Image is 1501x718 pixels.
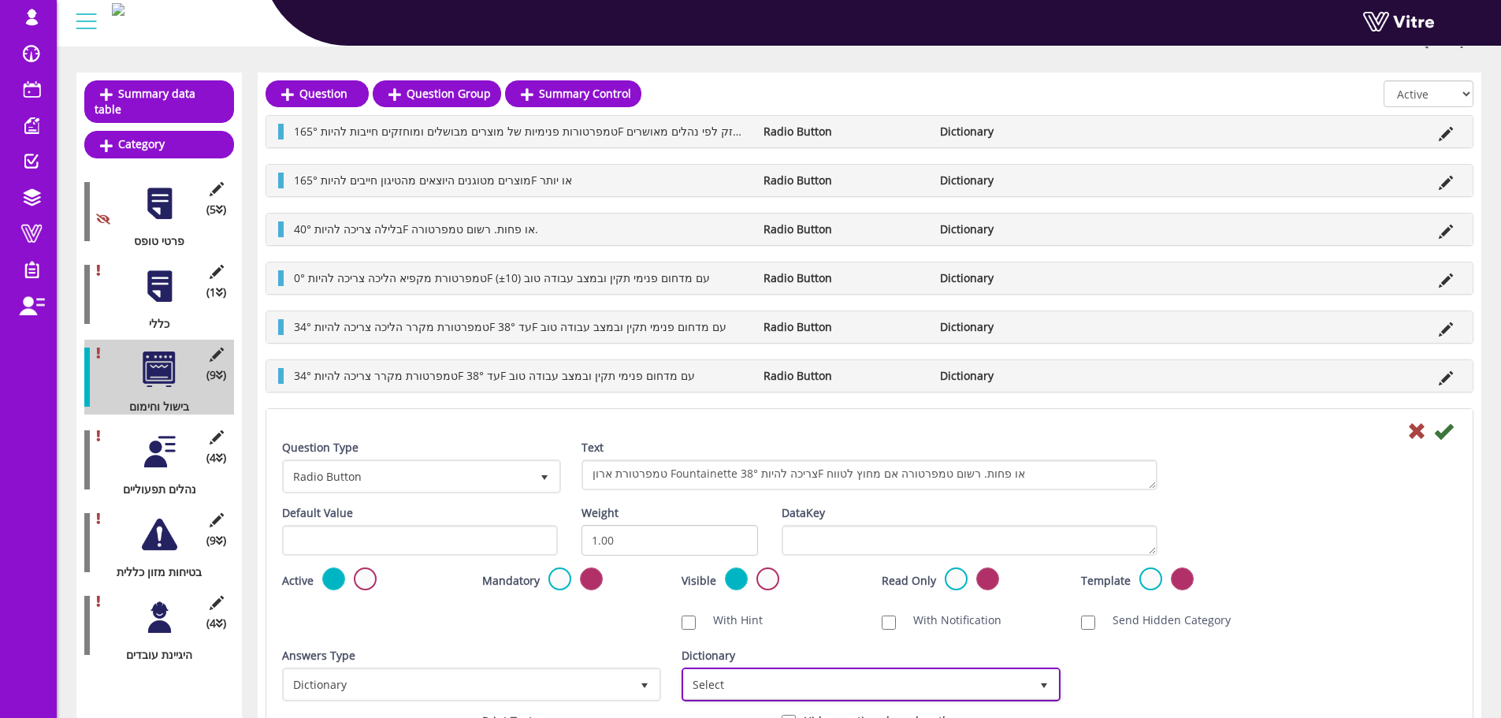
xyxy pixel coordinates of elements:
[112,3,124,16] img: Logo-Web.png
[373,80,501,107] a: Question Group
[756,368,932,384] li: Radio Button
[206,202,226,218] span: (5 )
[294,319,726,334] span: טמפרטורת מקרר הליכה צריכה להיות 34°F עד 38°F עם מדחום פנימי תקין ובמצב עבודה טוב
[530,462,559,490] span: select
[932,319,1109,335] li: Dictionary
[505,80,641,107] a: Summary Control
[932,173,1109,188] li: Dictionary
[1030,670,1058,698] span: select
[84,564,222,580] div: בטיחות מזון כללית
[266,80,369,107] a: Question
[756,319,932,335] li: Radio Button
[294,368,695,383] span: טמפרטורת מקרר צריכה להיות 34°F עד 38°F עם מדחום פנימי תקין ובמצב עבודה טוב
[682,573,716,589] label: Visible
[882,616,896,630] input: With Notification
[482,573,540,589] label: Mandatory
[882,573,936,589] label: Read Only
[932,270,1109,286] li: Dictionary
[684,670,1030,698] span: Select
[756,173,932,188] li: Radio Button
[84,316,222,332] div: כללי
[294,124,864,139] span: טמפרטורות פנימיות של מוצרים מבושלים ומוחזקים חייבות להיות 165°F או יותר. המוצר מבושל ומוחזק לפי נ...
[294,270,710,285] span: טמפרטורת מקפיא הליכה צריכה להיות 0°F (±10) עם מדחום פנימי תקין ובמצב עבודה טוב
[581,505,619,521] label: Weight
[282,648,355,664] label: Answers Type
[756,221,932,237] li: Radio Button
[932,221,1109,237] li: Dictionary
[630,670,659,698] span: select
[206,285,226,300] span: (1 )
[284,462,530,490] span: Radio Button
[282,440,359,456] label: Question Type
[84,80,234,123] a: Summary data table
[282,573,314,589] label: Active
[697,612,763,628] label: With Hint
[206,450,226,466] span: (4 )
[932,124,1109,140] li: Dictionary
[782,505,825,521] label: DataKey
[84,647,222,663] div: היגיינת עובדים
[294,221,538,236] span: בלילה צריכה להיות 40°F או פחות. רשום טמפרטורה.
[206,616,226,631] span: (4 )
[84,233,222,249] div: פרטי טופס
[84,482,222,497] div: נהלים תפעוליים
[756,270,932,286] li: Radio Button
[284,670,630,698] span: Dictionary
[932,368,1109,384] li: Dictionary
[581,440,604,456] label: Text
[294,173,572,188] span: מוצרים מטוגנים היוצאים מהטיגון חייבים להיות 165°F או יותר
[1081,616,1095,630] input: Send Hidden Category
[84,131,234,158] a: Category
[682,616,696,630] input: With Hint
[206,367,226,383] span: (9 )
[897,612,1001,628] label: With Notification
[1097,612,1231,628] label: Send Hidden Category
[581,459,1157,490] textarea: טמפרטורת ארון Fountainette צריכה להיות 38°F או פחות. רשום טמפרטורה אם מחוץ לטווח
[206,533,226,549] span: (9 )
[282,505,353,521] label: Default Value
[756,124,932,140] li: Radio Button
[1081,573,1131,589] label: Template
[84,399,222,415] div: בישול וחימום
[682,648,735,664] label: Dictionary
